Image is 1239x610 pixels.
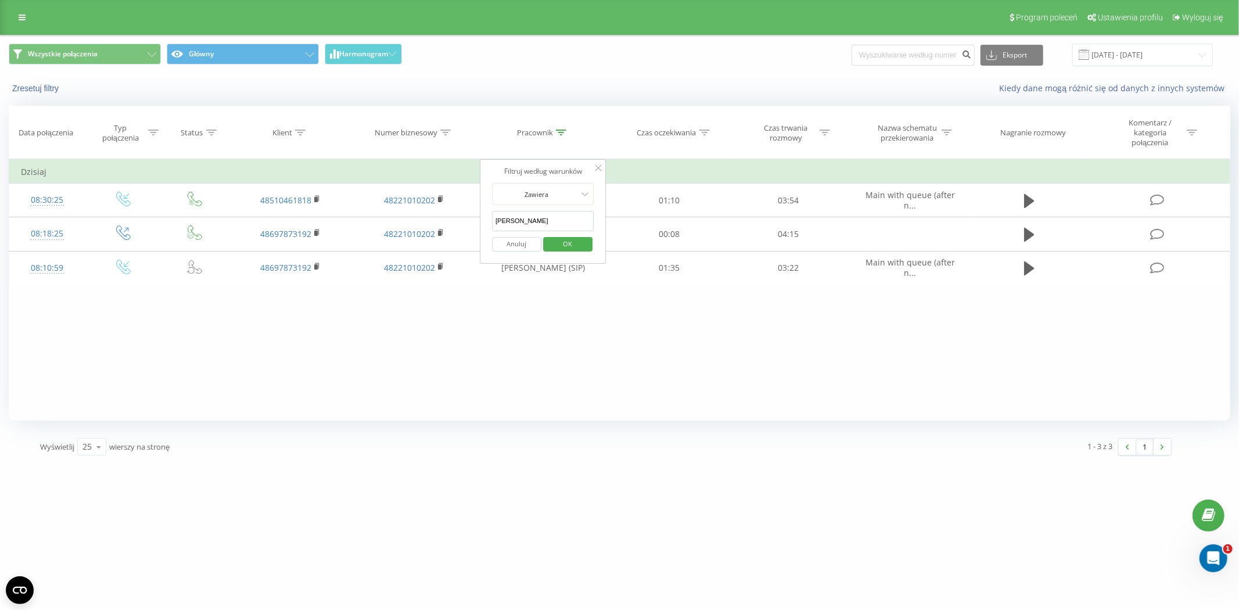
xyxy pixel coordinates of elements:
span: OK [551,235,584,253]
div: Komentarz / kategoria połączenia [1116,118,1184,148]
div: 08:30:25 [21,189,74,211]
a: 48510461818 [260,195,311,206]
a: Kiedy dane mogą różnić się od danych z innych systemów [999,82,1230,94]
div: Czas oczekiwania [637,128,696,138]
td: 01:35 [610,251,729,285]
div: Pracownik [517,128,553,138]
div: Nazwa schematu przekierowania [877,123,939,143]
span: Main with queue (after n... [865,257,955,278]
button: OK [543,237,592,252]
a: 48221010202 [384,262,435,273]
td: 00:08 [610,217,729,251]
a: 48697873192 [260,228,311,239]
span: 1 [1223,544,1233,554]
button: Harmonogram [325,44,402,64]
button: Wszystkie połączenia [9,44,161,64]
span: wierszy na stronę [109,442,170,452]
div: Czas trwania rozmowy [755,123,817,143]
a: 48221010202 [384,195,435,206]
span: Program poleceń [1016,13,1078,22]
td: 01:10 [610,184,729,217]
button: Anuluj [492,237,541,252]
div: Status [181,128,203,138]
a: 48697873192 [260,262,311,273]
span: Wszystkie połączenia [28,49,98,59]
div: Filtruj według warunków [492,166,594,177]
div: Typ połączenia [96,123,145,143]
input: Wprowadź wartość [492,211,594,231]
td: Dzisiaj [9,160,1230,184]
div: Klient [272,128,292,138]
td: [PERSON_NAME] (SIP) [476,251,610,285]
span: Wyświetlij [40,442,74,452]
span: Main with queue (after n... [865,189,955,211]
button: Open CMP widget [6,576,34,604]
button: Eksport [981,45,1043,66]
div: 08:10:59 [21,257,74,279]
button: Główny [167,44,319,64]
a: 48221010202 [384,228,435,239]
iframe: Intercom live chat [1200,544,1227,572]
div: 1 - 3 z 3 [1088,440,1113,452]
td: [PERSON_NAME] (SIP) [476,217,610,251]
button: Zresetuj filtry [9,83,64,94]
div: 08:18:25 [21,223,74,245]
input: Wyszukiwanie według numeru [852,45,975,66]
div: Nagranie rozmowy [1000,128,1066,138]
div: 25 [82,441,92,453]
span: Harmonogram [339,50,388,58]
td: [PERSON_NAME] (SIP) [476,184,610,217]
td: 03:54 [729,184,848,217]
span: Ustawienia profilu [1098,13,1163,22]
span: Wyloguj się [1182,13,1223,22]
td: 03:22 [729,251,848,285]
a: 1 [1136,439,1154,455]
td: 04:15 [729,217,848,251]
div: Data połączenia [19,128,73,138]
div: Numer biznesowy [375,128,437,138]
